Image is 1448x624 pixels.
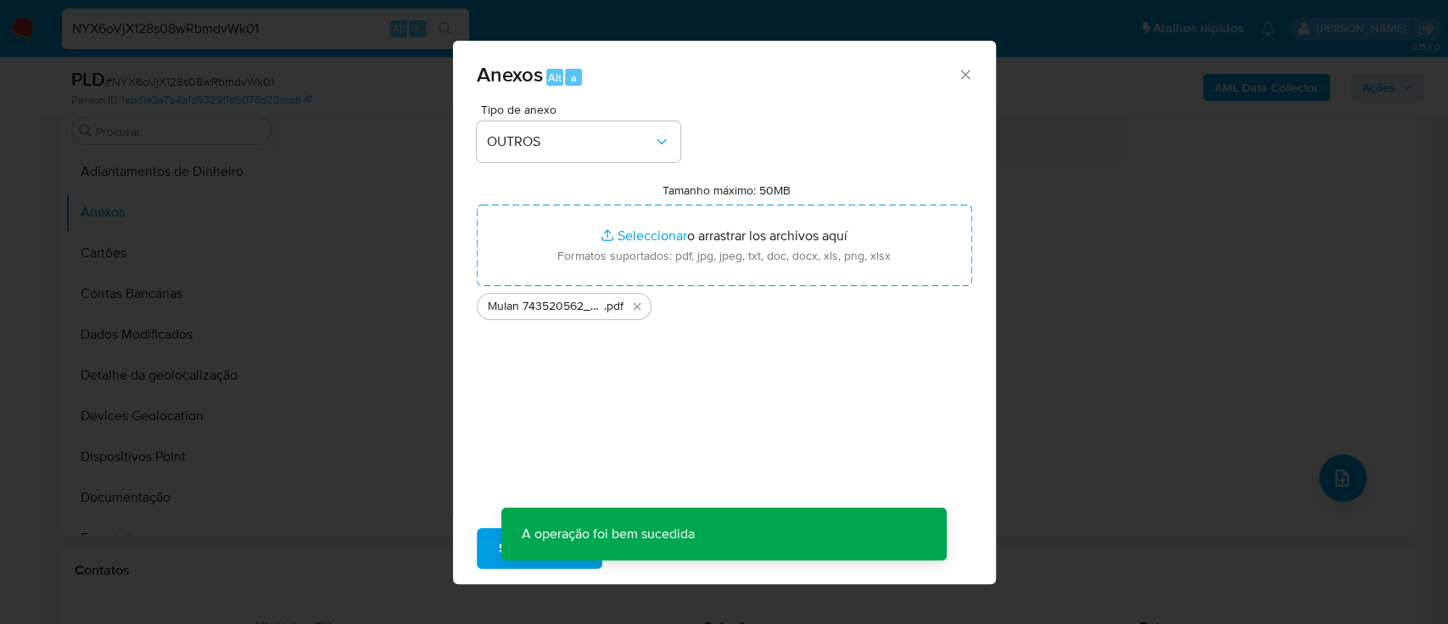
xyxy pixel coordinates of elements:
[627,296,647,317] button: Eliminar Mulan 743520562_2025_08_13_10_44_30 MARIO FRANCISCO CARVALHO FILHO.pdf
[487,133,653,150] span: OUTROS
[604,298,623,315] span: .pdf
[571,70,577,86] span: a
[488,298,604,315] span: Mulan 743520562_2025_08_13_10_44_30 [PERSON_NAME] [PERSON_NAME] FILHO
[631,530,686,567] span: Cancelar
[477,286,972,320] ul: Archivos seleccionados
[501,508,715,560] p: A operação foi bem sucedida
[477,528,602,569] button: Subir arquivo
[663,183,791,198] label: Tamanho máximo: 50MB
[477,59,543,89] span: Anexos
[548,70,562,86] span: Alt
[481,104,685,115] span: Tipo de anexo
[957,66,972,82] button: Cerrar
[477,121,680,162] button: OUTROS
[499,530,580,567] span: Subir arquivo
